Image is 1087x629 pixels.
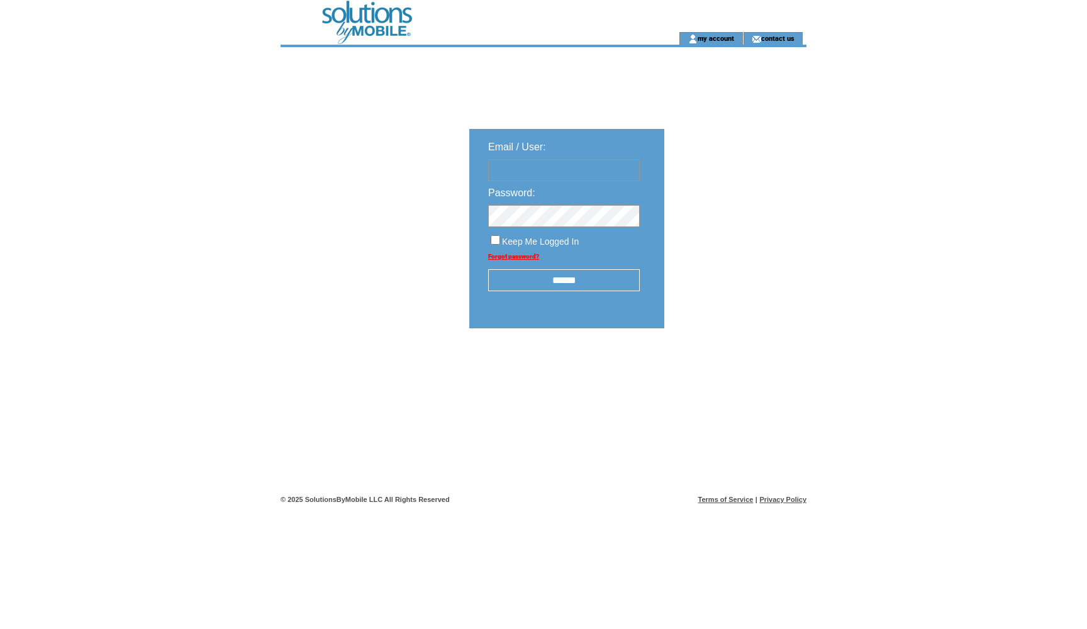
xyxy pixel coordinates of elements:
img: contact_us_icon.gif;jsessionid=3D6B17A4F61397831E236EB47A60579B [752,34,761,44]
span: | [755,496,757,503]
a: Forgot password? [488,253,539,260]
a: my account [698,34,734,42]
a: contact us [761,34,794,42]
img: account_icon.gif;jsessionid=3D6B17A4F61397831E236EB47A60579B [688,34,698,44]
a: Terms of Service [698,496,754,503]
a: Privacy Policy [759,496,806,503]
span: Keep Me Logged In [502,237,579,247]
img: transparent.png;jsessionid=3D6B17A4F61397831E236EB47A60579B [701,360,764,376]
span: Password: [488,187,535,198]
span: Email / User: [488,142,546,152]
span: © 2025 SolutionsByMobile LLC All Rights Reserved [281,496,450,503]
